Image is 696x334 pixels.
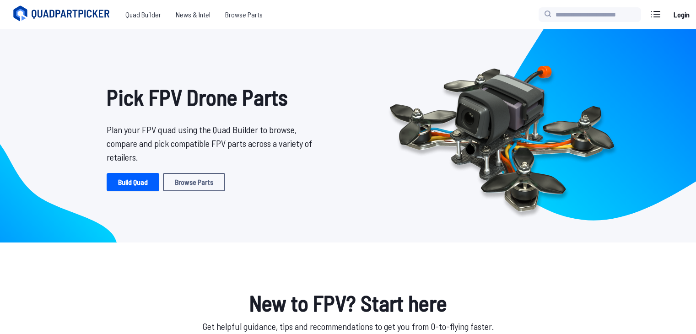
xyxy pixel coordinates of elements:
h1: New to FPV? Start here [99,286,597,319]
a: Login [670,5,692,24]
img: Quadcopter [370,44,634,227]
a: Browse Parts [163,173,225,191]
a: Quad Builder [118,5,168,24]
a: News & Intel [168,5,218,24]
p: Plan your FPV quad using the Quad Builder to browse, compare and pick compatible FPV parts across... [107,123,319,164]
a: Browse Parts [218,5,270,24]
p: Get helpful guidance, tips and recommendations to get you from 0-to-flying faster. [99,319,597,333]
h1: Pick FPV Drone Parts [107,81,319,113]
a: Build Quad [107,173,159,191]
